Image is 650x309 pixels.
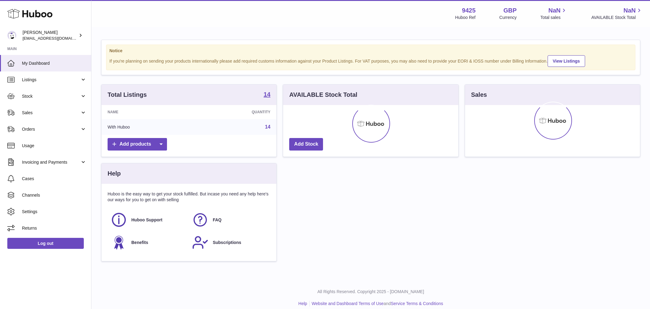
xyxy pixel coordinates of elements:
a: Add products [108,138,167,151]
div: If you're planning on sending your products internationally please add required customs informati... [109,54,632,67]
strong: 14 [264,91,270,97]
span: Benefits [131,240,148,245]
h3: Help [108,169,121,178]
strong: Notice [109,48,632,54]
span: AVAILABLE Stock Total [591,15,643,20]
span: Listings [22,77,80,83]
span: Settings [22,209,87,215]
a: View Listings [548,55,585,67]
h3: Sales [471,91,487,99]
a: Help [298,301,307,306]
a: Add Stock [289,138,323,151]
span: Invoicing and Payments [22,159,80,165]
span: Stock [22,93,80,99]
a: Subscriptions [192,234,267,251]
div: Currency [499,15,517,20]
a: Benefits [111,234,186,251]
div: [PERSON_NAME] [23,30,77,41]
h3: AVAILABLE Stock Total [289,91,357,99]
a: Huboo Support [111,212,186,228]
a: 14 [264,91,270,99]
span: Sales [22,110,80,116]
span: My Dashboard [22,60,87,66]
span: [EMAIL_ADDRESS][DOMAIN_NAME] [23,36,90,41]
span: Cases [22,176,87,182]
th: Quantity [194,105,276,119]
li: and [310,301,443,307]
p: All Rights Reserved. Copyright 2025 - [DOMAIN_NAME] [96,289,645,295]
a: FAQ [192,212,267,228]
a: Log out [7,238,84,249]
h3: Total Listings [108,91,147,99]
strong: 9425 [462,6,476,15]
span: Subscriptions [213,240,241,245]
p: Huboo is the easy way to get your stock fulfilled. But incase you need any help here's our ways f... [108,191,270,203]
span: Returns [22,225,87,231]
span: FAQ [213,217,222,223]
span: Orders [22,126,80,132]
span: NaN [548,6,560,15]
img: internalAdmin-9425@internal.huboo.com [7,31,16,40]
a: Service Terms & Conditions [391,301,443,306]
span: Channels [22,192,87,198]
span: Huboo Support [131,217,162,223]
span: NaN [623,6,636,15]
a: Website and Dashboard Terms of Use [312,301,384,306]
span: Total sales [540,15,567,20]
td: With Huboo [101,119,194,135]
span: Usage [22,143,87,149]
a: NaN AVAILABLE Stock Total [591,6,643,20]
div: Huboo Ref [455,15,476,20]
a: 14 [265,124,271,129]
th: Name [101,105,194,119]
a: NaN Total sales [540,6,567,20]
strong: GBP [503,6,517,15]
